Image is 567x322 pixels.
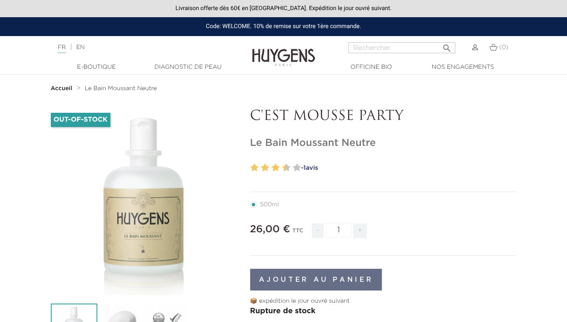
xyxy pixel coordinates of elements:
a: Officine Bio [329,63,413,72]
input: Rechercher [348,42,455,53]
span: (0) [499,44,508,50]
a: Accueil [51,85,74,92]
label: 8 [284,162,290,174]
label: 2 [252,162,259,174]
div: TTC [293,222,303,244]
strong: Accueil [51,86,73,91]
a: -1avis [298,162,517,174]
h1: Le Bain Moussant Neutre [250,137,517,149]
a: E-Boutique [55,63,138,72]
span: 1 [303,165,306,171]
a: Le Bain Moussant Neutre [85,85,157,92]
li: Out-of-Stock [51,113,111,127]
span: Rupture de stock [250,307,316,315]
label: 500ml [250,201,289,208]
button:  [439,40,455,51]
label: 9 [291,162,294,174]
a: EN [76,44,84,50]
p: C'EST MOUSSE PARTY [250,109,517,125]
label: 4 [263,162,269,174]
label: 5 [270,162,273,174]
a: FR [58,44,66,53]
i:  [442,41,452,51]
span: - [312,223,324,238]
label: 10 [295,162,301,174]
a: Nos engagements [421,63,505,72]
label: 6 [274,162,280,174]
img: Huygens [252,35,315,68]
label: 1 [249,162,252,174]
p: 📦 expédition le jour ouvré suivant [250,297,517,306]
span: 26,00 € [250,224,290,234]
a: Diagnostic de peau [146,63,230,72]
label: 7 [280,162,283,174]
button: Ajouter au panier [250,269,382,291]
div: | [54,42,230,52]
label: 3 [259,162,262,174]
input: Quantité [326,223,351,238]
span: + [353,223,367,238]
span: Le Bain Moussant Neutre [85,86,157,91]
